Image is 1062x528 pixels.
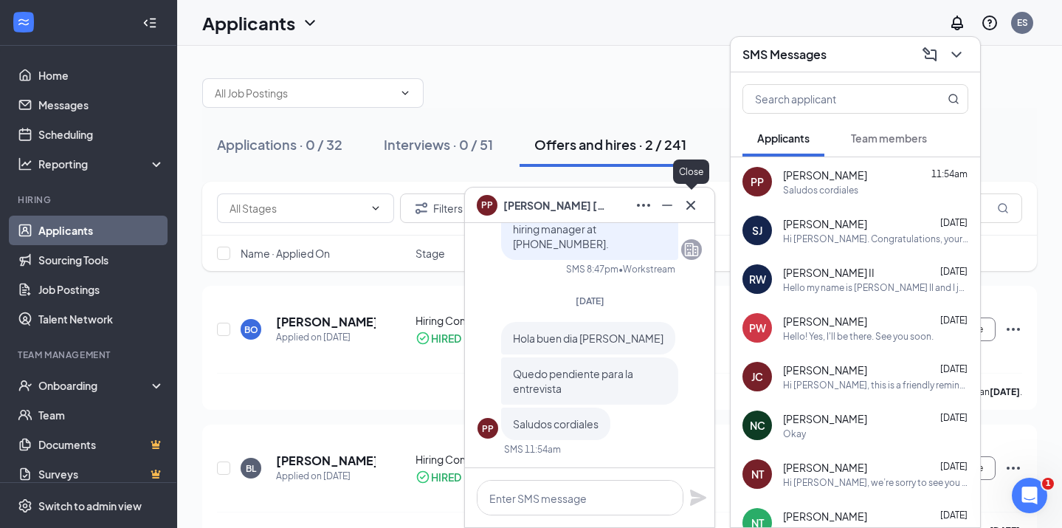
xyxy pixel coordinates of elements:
[513,332,663,345] span: Hola buen dia [PERSON_NAME]
[940,461,968,472] span: [DATE]
[431,470,461,484] div: HIRED
[38,61,165,90] a: Home
[682,196,700,214] svg: Cross
[783,379,968,391] div: Hi [PERSON_NAME], this is a friendly reminder. Your interview with [DEMOGRAPHIC_DATA]-fil-A for F...
[384,135,493,154] div: Interviews · 0 / 51
[241,246,330,261] span: Name · Applied On
[783,476,968,489] div: Hi [PERSON_NAME], we’re sorry to see you go! Your meeting with [DEMOGRAPHIC_DATA]-fil-A for Back ...
[931,168,968,179] span: 11:54am
[751,174,764,189] div: PP
[783,233,968,245] div: Hi [PERSON_NAME]. Congratulations, your onsite interview with [DEMOGRAPHIC_DATA]-fil-A for Front ...
[482,422,494,435] div: PP
[783,265,875,280] span: [PERSON_NAME] II
[504,443,561,456] div: SMS 11:54am
[276,314,376,330] h5: [PERSON_NAME]
[783,411,867,426] span: [PERSON_NAME]
[370,202,382,214] svg: ChevronDown
[18,193,162,206] div: Hiring
[18,378,32,393] svg: UserCheck
[783,184,858,196] div: Saludos cordiales
[217,135,342,154] div: Applications · 0 / 32
[416,313,540,328] div: Hiring Complete
[18,157,32,171] svg: Analysis
[918,43,942,66] button: ComposeMessage
[416,331,430,346] svg: CheckmarkCircle
[751,467,764,481] div: NT
[413,199,430,217] svg: Filter
[18,498,32,513] svg: Settings
[244,323,258,336] div: BO
[940,510,968,521] span: [DATE]
[783,509,867,524] span: [PERSON_NAME]
[635,196,652,214] svg: Ellipses
[38,498,142,513] div: Switch to admin view
[783,314,867,329] span: [PERSON_NAME]
[38,304,165,334] a: Talent Network
[749,320,766,335] div: PW
[750,418,765,433] div: NC
[38,157,165,171] div: Reporting
[948,93,959,105] svg: MagnifyingGlass
[230,200,364,216] input: All Stages
[783,330,934,343] div: Hello! Yes, I'll be there. See you soon.
[1004,459,1022,477] svg: Ellipses
[743,85,918,113] input: Search applicant
[400,193,475,223] button: Filter Filters
[981,14,999,32] svg: QuestionInfo
[276,453,376,469] h5: [PERSON_NAME]
[399,87,411,99] svg: ChevronDown
[945,43,968,66] button: ChevronDown
[749,272,766,287] div: RW
[202,10,295,35] h1: Applicants
[618,263,675,275] span: • Workstream
[783,168,867,182] span: [PERSON_NAME]
[1004,320,1022,338] svg: Ellipses
[921,46,939,64] svg: ComposeMessage
[416,470,430,484] svg: CheckmarkCircle
[997,202,1009,214] svg: MagnifyingGlass
[16,15,31,30] svg: WorkstreamLogo
[757,131,810,145] span: Applicants
[689,489,707,507] button: Plane
[38,90,165,120] a: Messages
[142,16,157,30] svg: Collapse
[276,330,376,345] div: Applied on [DATE]
[679,193,703,217] button: Cross
[851,131,927,145] span: Team members
[513,367,633,395] span: Quedo pendiente para la entrevista
[1017,16,1028,29] div: ES
[276,469,376,484] div: Applied on [DATE]
[751,369,763,384] div: JC
[948,46,965,64] svg: ChevronDown
[742,47,827,63] h3: SMS Messages
[576,295,604,306] span: [DATE]
[513,417,599,431] span: Saludos cordiales
[38,430,165,459] a: DocumentsCrown
[783,281,968,294] div: Hello my name is [PERSON_NAME] II and I just want to make sure that you have the correct number o...
[783,363,867,377] span: [PERSON_NAME]
[416,246,445,261] span: Stage
[683,241,700,258] svg: Company
[632,193,655,217] button: Ellipses
[38,245,165,275] a: Sourcing Tools
[940,363,968,374] span: [DATE]
[783,428,806,440] div: Okay
[416,452,540,467] div: Hiring Complete
[431,331,461,346] div: HIRED
[655,193,679,217] button: Minimize
[658,196,676,214] svg: Minimize
[783,460,867,475] span: [PERSON_NAME]
[948,14,966,32] svg: Notifications
[38,459,165,489] a: SurveysCrown
[38,275,165,304] a: Job Postings
[566,263,618,275] div: SMS 8:47pm
[990,386,1020,397] b: [DATE]
[38,378,152,393] div: Onboarding
[940,217,968,228] span: [DATE]
[301,14,319,32] svg: ChevronDown
[783,216,867,231] span: [PERSON_NAME]
[503,197,607,213] span: [PERSON_NAME] [PERSON_NAME]
[38,216,165,245] a: Applicants
[38,120,165,149] a: Scheduling
[1042,478,1054,490] span: 1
